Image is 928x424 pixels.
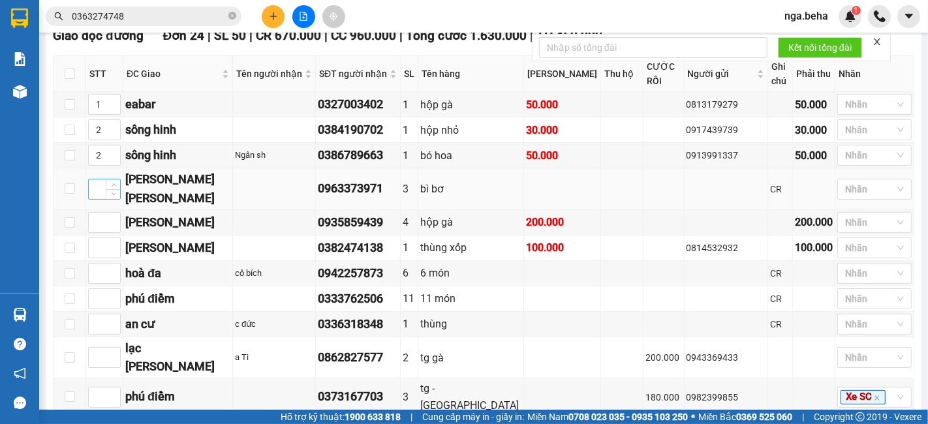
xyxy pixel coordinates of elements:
div: 0384190702 [318,121,398,139]
strong: 1900 633 818 [345,412,401,422]
span: ĐC Giao [127,67,219,81]
div: 0814532932 [687,241,766,255]
div: 0382474138 [318,239,398,257]
span: aim [329,12,338,21]
div: 1 [403,239,416,256]
div: 1 [403,122,416,138]
span: | [324,28,328,43]
div: bó hoa [420,147,521,164]
div: 0327003402 [318,95,398,114]
th: Ghi chú [768,56,793,92]
button: aim [322,5,345,28]
td: cô bích [233,261,316,286]
button: file-add [292,5,315,28]
div: 0982399855 [687,390,766,404]
td: Ngân sh [233,143,316,168]
td: 0336318348 [316,312,401,337]
div: sông hinh [125,146,230,164]
div: 11 [403,290,416,307]
span: plus [269,12,278,21]
div: 0943369433 [687,350,766,365]
span: Người gửi [688,67,754,81]
td: 0935859439 [316,210,401,235]
span: notification [14,367,26,380]
span: SL 50 [214,28,246,43]
div: [PERSON_NAME] [125,239,230,257]
span: Increase Value [106,179,120,189]
div: cô bích [235,267,313,280]
span: close [874,395,880,401]
div: 0917439739 [687,123,766,137]
img: warehouse-icon [13,308,27,322]
div: [PERSON_NAME] [125,213,230,232]
span: Đơn 24 [163,28,205,43]
span: Xe SC [841,390,886,404]
div: hoà đa [125,264,230,282]
button: caret-down [897,5,920,28]
div: 50.000 [526,97,598,113]
div: 180.000 [645,390,682,404]
span: Cung cấp máy in - giấy in: [422,410,524,424]
div: 3 [403,389,416,405]
div: CR [770,292,790,306]
span: Kết nối tổng đài [788,40,852,55]
span: | [399,28,403,43]
th: Thu hộ [601,56,643,92]
img: icon-new-feature [844,10,856,22]
span: close-circle [228,10,236,23]
div: sông hinh [125,121,230,139]
span: SĐT người nhận [319,67,387,81]
strong: 0708 023 035 - 0935 103 250 [568,412,688,422]
div: phú điềm [125,387,230,406]
td: 0862827577 [316,337,401,379]
span: | [410,410,412,424]
strong: 0369 525 060 [736,412,792,422]
span: nga.beha [774,8,839,24]
div: 50.000 [526,147,598,164]
th: [PERSON_NAME] [524,56,601,92]
img: logo-vxr [11,8,28,28]
td: 0373167703 [316,378,401,416]
span: copyright [856,412,865,421]
div: tg -[GEOGRAPHIC_DATA] [420,380,521,413]
span: 1 [854,6,858,15]
div: bì bơ [420,181,521,197]
div: phú điềm [125,290,230,308]
div: 0336318348 [318,315,398,333]
div: 0333762506 [318,290,398,308]
div: 50.000 [795,97,833,113]
div: 1 [403,316,416,332]
div: CR [770,182,790,196]
span: caret-down [903,10,915,22]
input: Tìm tên, số ĐT hoặc mã đơn [72,9,226,23]
td: 0386789663 [316,143,401,168]
td: a Ti [233,337,316,379]
div: CR [770,266,790,280]
span: CC 960.000 [331,28,396,43]
div: tg gà [420,350,521,366]
span: file-add [299,12,308,21]
th: Phải thu [793,56,835,92]
div: lạc [PERSON_NAME] [125,339,230,376]
span: | [249,28,253,43]
span: down [110,190,117,198]
div: 30.000 [795,122,833,138]
span: | [802,410,804,424]
div: 200.000 [645,350,682,365]
div: Nhãn [839,67,910,81]
td: 0382474138 [316,235,401,261]
div: 1 [403,147,416,164]
span: Decrease Value [106,189,120,199]
div: 100.000 [795,239,833,256]
td: 0942257873 [316,261,401,286]
div: 6 món [420,265,521,281]
div: 30.000 [526,122,598,138]
div: 200.000 [526,214,598,230]
span: question-circle [14,338,26,350]
div: 0862827577 [318,348,398,367]
div: c đức [235,318,313,331]
th: SL [401,56,418,92]
span: Tổng cước 1.630.000 [406,28,527,43]
div: 0942257873 [318,264,398,282]
span: ⚪️ [691,414,695,419]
